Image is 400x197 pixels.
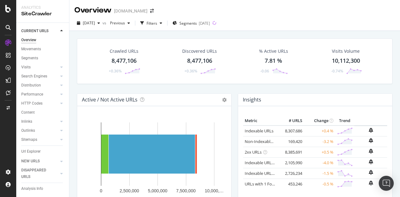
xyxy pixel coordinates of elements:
div: bell-plus [369,180,373,185]
div: 8,477,106 [187,57,212,65]
div: [DOMAIN_NAME] [114,8,147,14]
td: 8,385,691 [279,147,304,157]
span: 2025 Aug. 15th [83,20,95,26]
a: Overview [21,37,65,43]
div: NEW URLS [21,158,40,165]
th: Trend [335,116,354,126]
a: Performance [21,91,58,98]
td: -1.5 % [304,168,335,179]
div: Movements [21,46,41,52]
div: arrow-right-arrow-left [150,9,154,13]
text: 2,500,000 [120,188,139,193]
a: URLs with 1 Follow Inlink [245,181,291,187]
a: DISAPPEARED URLS [21,167,58,180]
td: +0.5 % [304,147,335,157]
td: 453,246 [279,179,304,189]
th: # URLS [279,116,304,126]
div: 7.81 % [265,57,282,65]
a: Non-Indexable URLs [245,139,283,144]
div: -0.74% [331,68,343,74]
td: 169,420 [279,136,304,147]
i: Options [222,98,227,102]
a: Visits [21,64,58,71]
td: 2,726,234 [279,168,304,179]
text: 7,500,000 [176,188,196,193]
a: Search Engines [21,73,58,80]
div: 10,112,300 [332,57,360,65]
a: Inlinks [21,118,58,125]
span: Previous [107,20,125,26]
button: Filters [138,18,165,28]
div: bell-plus [369,159,373,164]
div: +0.36% [184,68,197,74]
a: Analysis Info [21,185,65,192]
span: vs [102,20,107,26]
div: Segments [21,55,38,62]
div: 8,477,106 [112,57,137,65]
a: Indexable URLs with Bad H1 [245,160,297,165]
div: HTTP Codes [21,100,42,107]
div: Sitemaps [21,136,37,143]
div: Visits [21,64,31,71]
a: Segments [21,55,65,62]
div: +0.36% [109,68,122,74]
div: Content [21,109,35,116]
text: 5,000,000 [148,188,167,193]
div: bell-plus [369,149,373,154]
a: CURRENT URLS [21,28,58,34]
a: Distribution [21,82,58,89]
a: Indexable URLs [245,128,273,134]
th: Change [304,116,335,126]
div: DISAPPEARED URLS [21,167,53,180]
td: +0.4 % [304,126,335,136]
th: Metric [243,116,279,126]
div: Analysis Info [21,185,43,192]
div: Discovered URLs [182,48,217,54]
a: Sitemaps [21,136,58,143]
div: CURRENT URLS [21,28,48,34]
a: 2xx URLs [245,149,262,155]
a: Indexable URLs with Bad Description [245,170,313,176]
div: Outlinks [21,127,35,134]
td: 2,105,990 [279,157,304,168]
button: Segments[DATE] [170,18,212,28]
div: bell-plus [369,128,373,133]
button: Previous [107,18,132,28]
div: bell-plus [369,138,373,143]
div: bell-plus [369,170,373,175]
div: Search Engines [21,73,47,80]
div: -0.06 [260,68,269,74]
td: -0.5 % [304,179,335,189]
td: -4.0 % [304,157,335,168]
td: 8,307,686 [279,126,304,136]
div: Url Explorer [21,148,41,155]
a: HTTP Codes [21,100,58,107]
a: Movements [21,46,65,52]
div: Crawled URLs [110,48,138,54]
div: Performance [21,91,43,98]
span: Segments [179,21,197,26]
div: Analytics [21,5,64,10]
td: -3.2 % [304,136,335,147]
h4: Active / Not Active URLs [82,96,137,104]
button: [DATE] [74,18,102,28]
a: Content [21,109,65,116]
div: Open Intercom Messenger [379,176,394,191]
div: Inlinks [21,118,32,125]
div: % Active URLs [259,48,288,54]
div: Visits Volume [332,48,360,54]
div: Overview [74,5,112,16]
div: Overview [21,37,36,43]
h4: Insights [243,96,261,104]
text: 10,000,… [205,188,224,193]
div: [DATE] [199,21,210,26]
div: Distribution [21,82,41,89]
div: SiteCrawler [21,10,64,17]
text: 0 [100,188,102,193]
a: Outlinks [21,127,58,134]
a: NEW URLS [21,158,58,165]
a: Url Explorer [21,148,65,155]
div: Filters [147,21,157,26]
